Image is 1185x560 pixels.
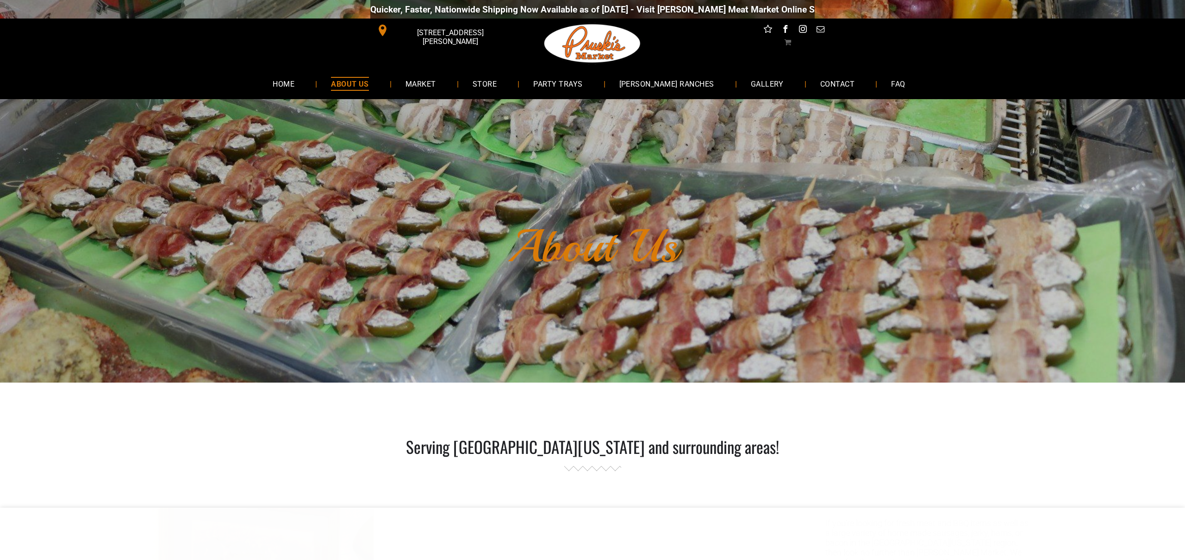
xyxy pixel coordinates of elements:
[391,24,510,50] span: [STREET_ADDRESS][PERSON_NAME]
[806,71,868,96] a: CONTACT
[259,71,308,96] a: HOME
[370,434,815,459] div: Serving [GEOGRAPHIC_DATA][US_STATE] and surrounding areas!
[797,23,809,38] a: instagram
[392,71,450,96] a: MARKET
[543,19,642,69] img: Pruski-s+Market+HQ+Logo2-1920w.png
[737,71,798,96] a: GALLERY
[519,71,596,96] a: PARTY TRAYS
[507,218,678,275] font: About Us
[815,23,827,38] a: email
[877,71,919,96] a: FAQ
[605,71,728,96] a: [PERSON_NAME] RANCHES
[762,23,774,38] a: Social network
[780,23,792,38] a: facebook
[317,71,383,96] a: ABOUT US
[370,23,512,38] a: [STREET_ADDRESS][PERSON_NAME]
[459,71,511,96] a: STORE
